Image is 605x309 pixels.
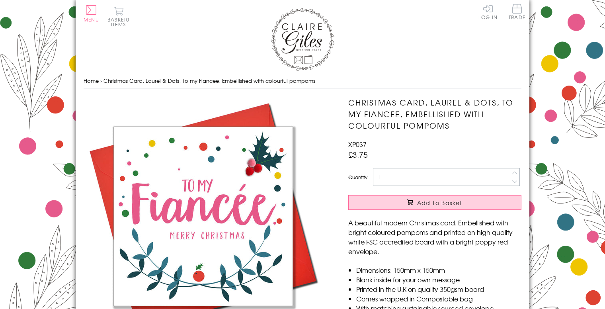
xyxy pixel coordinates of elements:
[348,218,521,256] p: A beautiful modern Christmas card. Embellished with bright coloured pompoms and printed on high q...
[348,195,521,210] button: Add to Basket
[111,16,129,28] span: 0 items
[84,5,99,22] button: Menu
[100,77,102,84] span: ›
[356,284,521,294] li: Printed in the U.K on quality 350gsm board
[509,4,525,20] span: Trade
[107,6,129,27] button: Basket0 items
[417,199,463,207] span: Add to Basket
[348,149,368,160] span: £3.75
[348,174,367,181] label: Quantity
[348,97,521,131] h1: Christmas Card, Laurel & Dots, To my Fiancee, Embellished with colourful pompoms
[509,4,525,21] a: Trade
[271,8,334,71] img: Claire Giles Greetings Cards
[84,77,99,84] a: Home
[348,139,367,149] span: XP037
[356,265,521,275] li: Dimensions: 150mm x 150mm
[356,275,521,284] li: Blank inside for your own message
[478,4,498,20] a: Log In
[84,16,99,23] span: Menu
[103,77,315,84] span: Christmas Card, Laurel & Dots, To my Fiancee, Embellished with colourful pompoms
[356,294,521,303] li: Comes wrapped in Compostable bag
[84,73,521,89] nav: breadcrumbs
